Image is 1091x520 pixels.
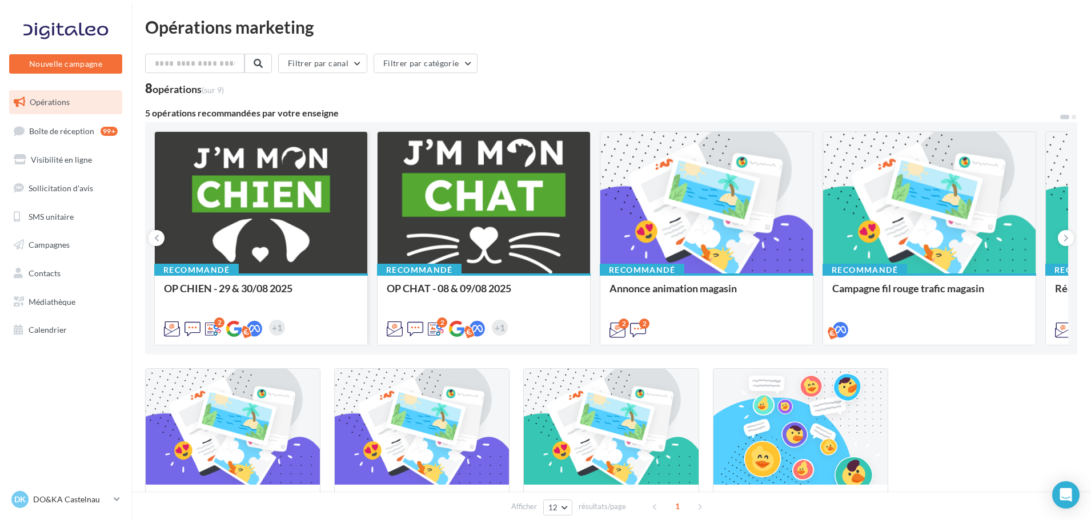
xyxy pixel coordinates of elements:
a: Visibilité en ligne [7,148,125,172]
button: Filtrer par catégorie [374,54,478,73]
div: +1 [269,320,285,336]
span: OP CHAT - 08 & 09/08 2025 [387,282,511,295]
span: Opérations [30,97,70,107]
button: 12 [543,499,572,515]
span: (sur 9) [202,85,224,95]
span: Médiathèque [29,297,75,307]
div: Recommandé [600,264,684,276]
a: Calendrier [7,318,125,342]
button: Filtrer par canal [278,54,367,73]
span: Campagnes [29,240,70,249]
div: opérations [153,84,224,94]
div: 2 [639,319,649,329]
div: 8 [145,82,224,95]
span: résultats/page [579,501,626,512]
span: Campagne fil rouge trafic magasin [832,282,984,295]
span: Calendrier [29,325,67,334]
span: 1 [668,497,687,515]
div: Recommandé [377,264,462,276]
a: Sollicitation d'avis [7,176,125,200]
a: Médiathèque [7,290,125,314]
div: Recommandé [154,264,239,276]
span: SMS unitaire [29,211,74,221]
span: DK [14,494,26,505]
div: Open Intercom Messenger [1052,481,1080,509]
span: Afficher [511,501,537,512]
a: DK DO&KA Castelnau [9,489,122,510]
a: Contacts [7,261,125,285]
a: SMS unitaire [7,205,125,229]
span: Boîte de réception [29,126,94,135]
a: Opérations [7,90,125,114]
div: 99+ [101,127,118,136]
span: Visibilité en ligne [31,155,92,164]
button: Nouvelle campagne [9,54,122,74]
a: Campagnes [7,233,125,257]
span: 12 [548,503,558,512]
div: 2 [437,317,447,328]
div: Recommandé [823,264,907,276]
span: Contacts [29,268,61,278]
p: DO&KA Castelnau [33,494,109,505]
div: 2 [214,317,224,328]
span: Annonce animation magasin [609,282,737,295]
div: +1 [492,320,508,336]
div: 5 opérations recommandées par votre enseigne [145,108,1059,118]
span: Sollicitation d'avis [29,183,93,193]
span: OP CHIEN - 29 & 30/08 2025 [164,282,292,295]
a: Boîte de réception99+ [7,119,125,143]
div: 2 [619,319,629,329]
div: Opérations marketing [145,18,1077,35]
